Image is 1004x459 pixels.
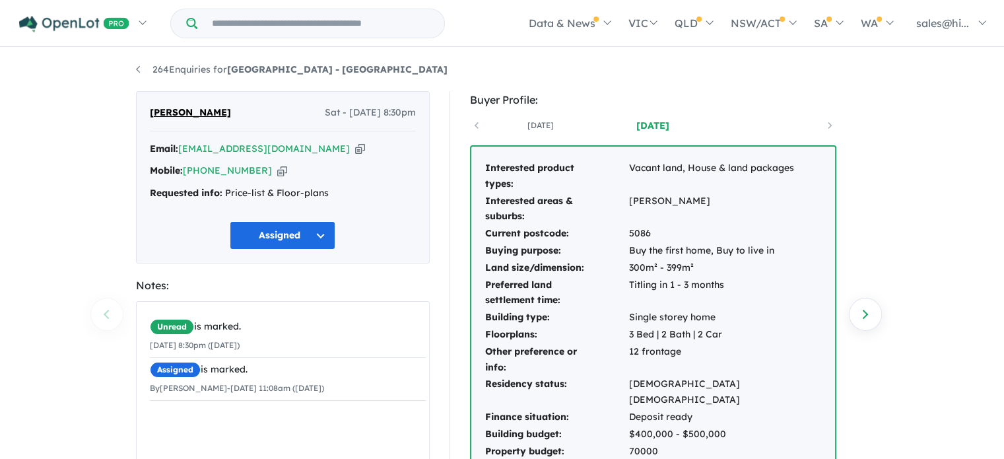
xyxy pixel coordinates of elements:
td: Preferred land settlement time: [485,277,628,310]
td: [PERSON_NAME] [628,193,822,226]
td: 12 frontage [628,343,822,376]
small: [DATE] 8:30pm ([DATE]) [150,340,240,350]
td: Building budget: [485,426,628,443]
a: [PHONE_NUMBER] [183,164,272,176]
span: Sat - [DATE] 8:30pm [325,105,416,121]
td: 3 Bed | 2 Bath | 2 Car [628,326,822,343]
span: sales@hi... [916,17,969,30]
a: [DATE] [485,119,597,132]
div: is marked. [150,362,426,378]
td: Other preference or info: [485,343,628,376]
div: Notes: [136,277,430,295]
td: Buying purpose: [485,242,628,260]
td: Single storey home [628,309,822,326]
small: By [PERSON_NAME] - [DATE] 11:08am ([DATE]) [150,383,324,393]
td: Finance situation: [485,409,628,426]
td: Current postcode: [485,225,628,242]
a: [EMAIL_ADDRESS][DOMAIN_NAME] [178,143,350,155]
div: Price-list & Floor-plans [150,186,416,201]
td: [DEMOGRAPHIC_DATA] [DEMOGRAPHIC_DATA] [628,376,822,409]
td: Building type: [485,309,628,326]
td: Land size/dimension: [485,260,628,277]
strong: Requested info: [150,187,222,199]
span: Unread [150,319,194,335]
span: Assigned [150,362,201,378]
a: [DATE] [597,119,709,132]
a: 264Enquiries for[GEOGRAPHIC_DATA] - [GEOGRAPHIC_DATA] [136,63,448,75]
nav: breadcrumb [136,62,869,78]
td: 5086 [628,225,822,242]
input: Try estate name, suburb, builder or developer [200,9,442,38]
td: Interested product types: [485,160,628,193]
div: is marked. [150,319,426,335]
td: Vacant land, House & land packages [628,160,822,193]
td: Residency status: [485,376,628,409]
strong: [GEOGRAPHIC_DATA] - [GEOGRAPHIC_DATA] [227,63,448,75]
strong: Mobile: [150,164,183,176]
button: Copy [355,142,365,156]
td: Buy the first home, Buy to live in [628,242,822,260]
td: Deposit ready [628,409,822,426]
td: 300m² - 399m² [628,260,822,277]
div: Buyer Profile: [470,91,836,109]
span: [PERSON_NAME] [150,105,231,121]
img: Openlot PRO Logo White [19,16,129,32]
button: Copy [277,164,287,178]
td: Interested areas & suburbs: [485,193,628,226]
td: $400,000 - $500,000 [628,426,822,443]
button: Assigned [230,221,335,250]
strong: Email: [150,143,178,155]
td: Floorplans: [485,326,628,343]
td: Titling in 1 - 3 months [628,277,822,310]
